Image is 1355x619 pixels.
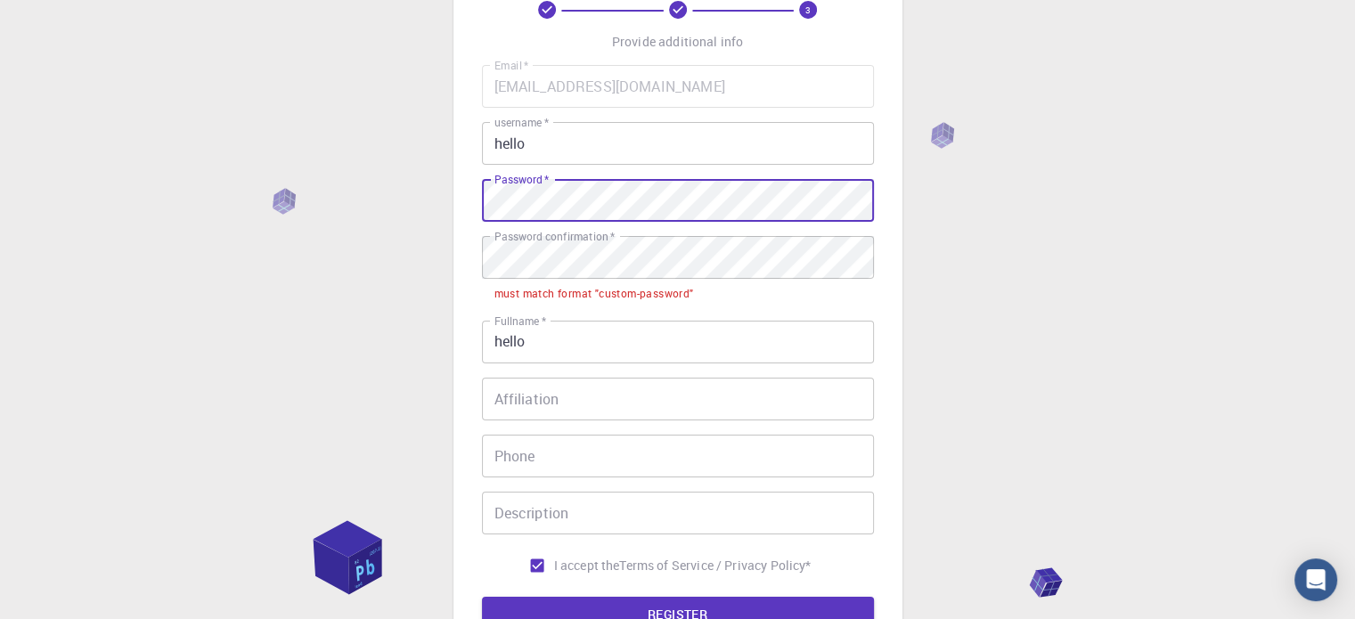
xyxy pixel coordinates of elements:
[619,557,811,574] a: Terms of Service / Privacy Policy*
[1294,558,1337,601] div: Open Intercom Messenger
[805,4,811,16] text: 3
[619,557,811,574] p: Terms of Service / Privacy Policy *
[554,557,620,574] span: I accept the
[494,285,694,303] div: must match format "custom-password"
[494,115,549,130] label: username
[612,33,743,51] p: Provide additional info
[494,229,615,244] label: Password confirmation
[494,314,546,329] label: Fullname
[494,172,549,187] label: Password
[494,58,528,73] label: Email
